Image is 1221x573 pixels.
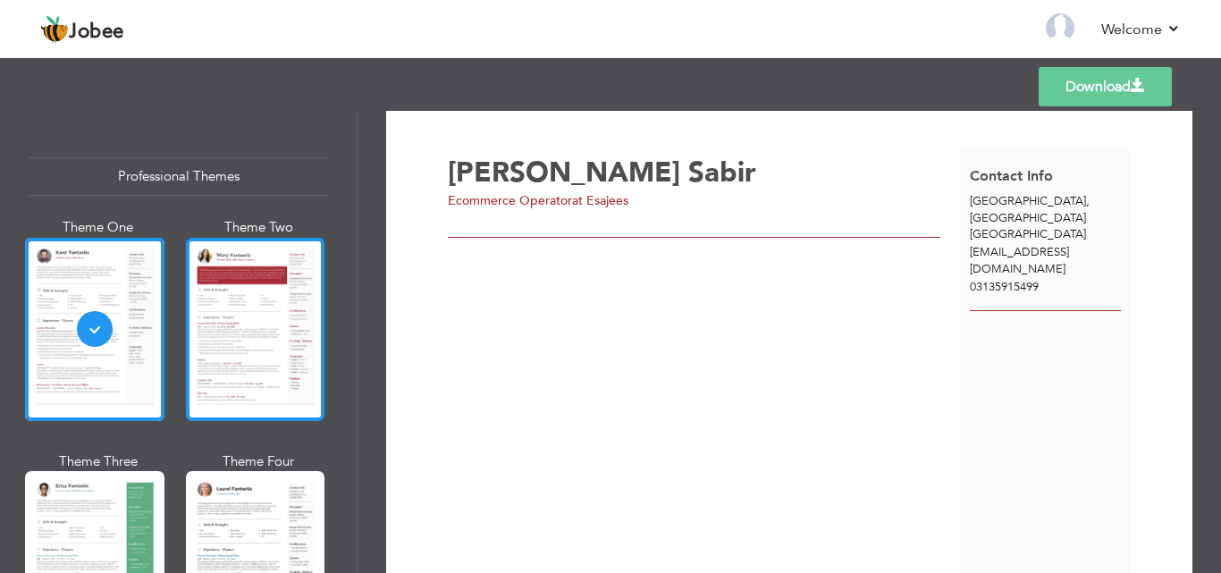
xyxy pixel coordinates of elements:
[40,15,124,44] a: Jobee
[1101,19,1181,40] a: Welcome
[189,452,329,471] div: Theme Four
[1039,67,1172,106] a: Download
[1086,193,1090,209] span: ,
[688,154,756,191] span: Sabir
[29,157,328,196] div: Professional Themes
[69,22,124,42] span: Jobee
[448,154,680,191] span: [PERSON_NAME]
[970,244,1069,277] span: [EMAIL_ADDRESS][DOMAIN_NAME]
[970,166,1053,186] span: Contact Info
[970,279,1039,295] span: 03135915499
[189,218,329,237] div: Theme Two
[970,226,1086,242] span: [GEOGRAPHIC_DATA]
[970,193,1086,209] span: [GEOGRAPHIC_DATA]
[448,192,572,209] span: Ecommerce Operator
[29,218,168,237] div: Theme One
[29,452,168,471] div: Theme Three
[1046,13,1074,42] img: Profile Img
[40,15,69,44] img: jobee.io
[960,193,1131,243] div: [GEOGRAPHIC_DATA]
[572,192,628,209] span: at Esajees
